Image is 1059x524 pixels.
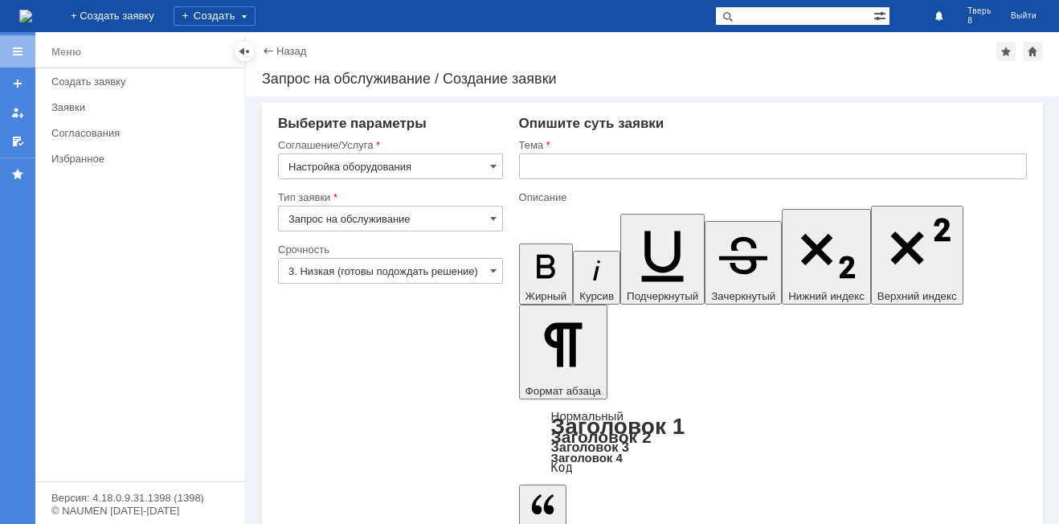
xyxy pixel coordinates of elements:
[519,192,1024,203] div: Описание
[551,451,623,465] a: Заголовок 4
[967,6,992,16] span: Тверь
[967,16,992,26] span: 8
[278,192,500,203] div: Тип заявки
[519,411,1027,473] div: Формат абзаца
[19,10,32,23] a: Перейти на домашнюю страницу
[51,43,81,62] div: Меню
[51,76,235,88] div: Создать заявку
[705,221,782,305] button: Зачеркнутый
[5,100,31,125] a: Мои заявки
[551,461,573,475] a: Код
[51,506,228,516] div: © NAUMEN [DATE]-[DATE]
[519,140,1024,150] div: Тема
[235,42,254,61] div: Скрыть меню
[579,290,614,302] span: Курсив
[573,251,620,305] button: Курсив
[627,290,698,302] span: Подчеркнутый
[278,244,500,255] div: Срочность
[45,121,241,145] a: Согласования
[51,127,235,139] div: Согласования
[19,10,32,23] img: logo
[5,129,31,154] a: Мои согласования
[871,206,963,305] button: Верхний индекс
[1023,42,1042,61] div: Сделать домашней страницей
[525,385,601,397] span: Формат абзаца
[45,95,241,120] a: Заявки
[278,116,427,131] span: Выберите параметры
[519,305,607,399] button: Формат абзаца
[519,244,574,305] button: Жирный
[877,290,957,302] span: Верхний индекс
[278,140,500,150] div: Соглашение/Услуга
[620,214,705,305] button: Подчеркнутый
[711,290,775,302] span: Зачеркнутый
[5,71,31,96] a: Создать заявку
[51,101,235,113] div: Заявки
[551,440,629,454] a: Заголовок 3
[525,290,567,302] span: Жирный
[174,6,256,26] div: Создать
[782,209,871,305] button: Нижний индекс
[519,116,664,131] span: Опишите суть заявки
[262,71,1043,87] div: Запрос на обслуживание / Создание заявки
[788,290,865,302] span: Нижний индекс
[873,7,889,23] span: Расширенный поиск
[45,69,241,94] a: Создать заявку
[51,153,217,165] div: Избранное
[276,45,306,57] a: Назад
[551,414,685,439] a: Заголовок 1
[551,409,624,423] a: Нормальный
[551,428,652,446] a: Заголовок 2
[996,42,1016,61] div: Добавить в избранное
[51,493,228,503] div: Версия: 4.18.0.9.31.1398 (1398)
